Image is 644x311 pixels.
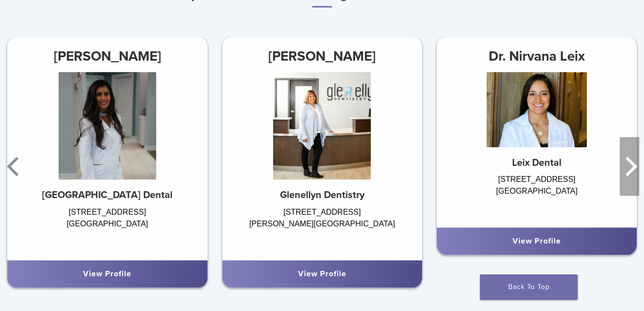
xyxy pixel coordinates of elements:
[222,44,422,68] h3: [PERSON_NAME]
[512,157,561,169] strong: Leix Dental
[7,44,207,68] h3: [PERSON_NAME]
[42,189,172,201] strong: [GEOGRAPHIC_DATA] Dental
[437,174,637,218] div: [STREET_ADDRESS] [GEOGRAPHIC_DATA]
[280,189,365,201] strong: Glenellyn Dentistry
[59,72,156,179] img: Dr. Bhumika Patel
[222,206,422,250] div: [STREET_ADDRESS] [PERSON_NAME][GEOGRAPHIC_DATA]
[620,137,639,196] button: Next
[487,72,587,147] img: Dr. Nirvana Leix
[7,206,207,250] div: [STREET_ADDRESS] [GEOGRAPHIC_DATA]
[513,236,561,246] a: View Profile
[480,274,578,300] a: Back To Top
[437,44,637,68] h3: Dr. Nirvana Leix
[5,137,24,196] button: Previous
[298,269,346,279] a: View Profile
[83,269,131,279] a: View Profile
[273,72,371,179] img: Dr. Charise Petrelli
